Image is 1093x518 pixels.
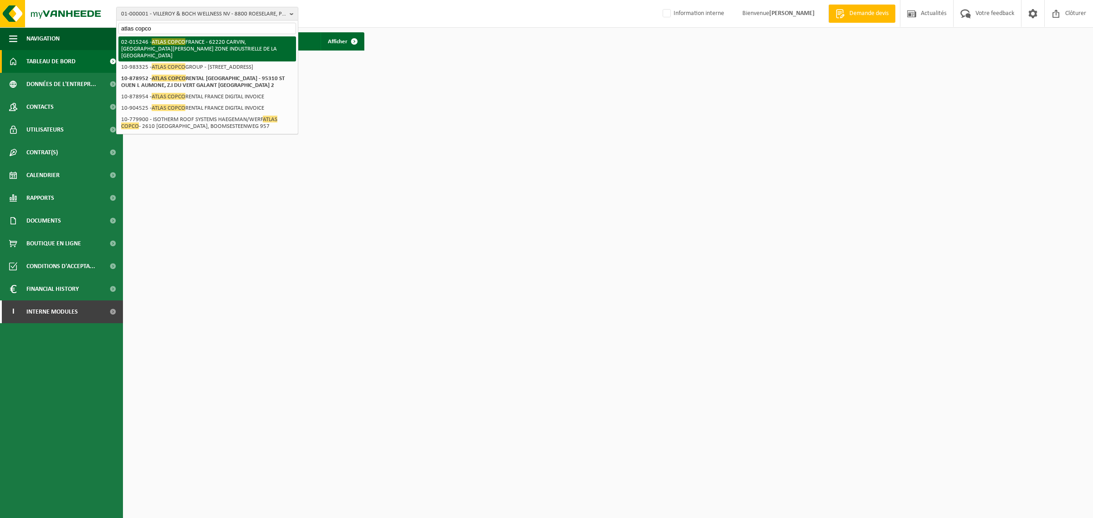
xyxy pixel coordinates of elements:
span: Données de l'entrepr... [26,73,96,96]
span: ATLAS COPCO [152,75,186,81]
label: Information interne [661,7,724,20]
li: 10-983325 - GROUP - [STREET_ADDRESS] [118,61,296,73]
span: Tableau de bord [26,50,76,73]
li: 10-878954 - RENTAL FRANCE DIGITAL INVOICE [118,91,296,102]
span: Financial History [26,278,79,300]
span: Boutique en ligne [26,232,81,255]
span: Rapports [26,187,54,209]
li: 10-779900 - ISOTHERM ROOF SYSTEMS HAEGEMAN/WERF - 2610 [GEOGRAPHIC_DATA], BOOMSESTEENWEG 957 [118,114,296,132]
strong: [PERSON_NAME] [769,10,815,17]
li: 02-015246 - FRANCE - 62220 CARVIN, [GEOGRAPHIC_DATA][PERSON_NAME] ZONE INDUSTRIELLE DE LA [GEOGRA... [118,36,296,61]
span: ATLAS COPCO [152,63,185,70]
span: Utilisateurs [26,118,64,141]
span: Contrat(s) [26,141,58,164]
input: Chercher des succursales liées [118,23,296,34]
span: Demande devis [847,9,891,18]
span: Interne modules [26,300,78,323]
span: Calendrier [26,164,60,187]
span: Navigation [26,27,60,50]
span: Documents [26,209,61,232]
a: Demande devis [828,5,895,23]
span: I [9,300,17,323]
span: 01-000001 - VILLEROY & BOCH WELLNESS NV - 8800 ROESELARE, POPULIERSTRAAT 1 [121,7,286,21]
span: ATLAS COPCO [152,93,185,100]
span: Afficher [328,39,347,45]
li: 10-904525 - RENTAL FRANCE DIGITAL INVOICE [118,102,296,114]
span: Conditions d'accepta... [26,255,95,278]
a: Afficher [321,32,363,51]
span: ATLAS COPCO [121,116,277,129]
button: 01-000001 - VILLEROY & BOCH WELLNESS NV - 8800 ROESELARE, POPULIERSTRAAT 1 [116,7,298,20]
span: ATLAS COPCO [152,104,185,111]
span: Contacts [26,96,54,118]
span: ATLAS COPCO [152,38,185,45]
